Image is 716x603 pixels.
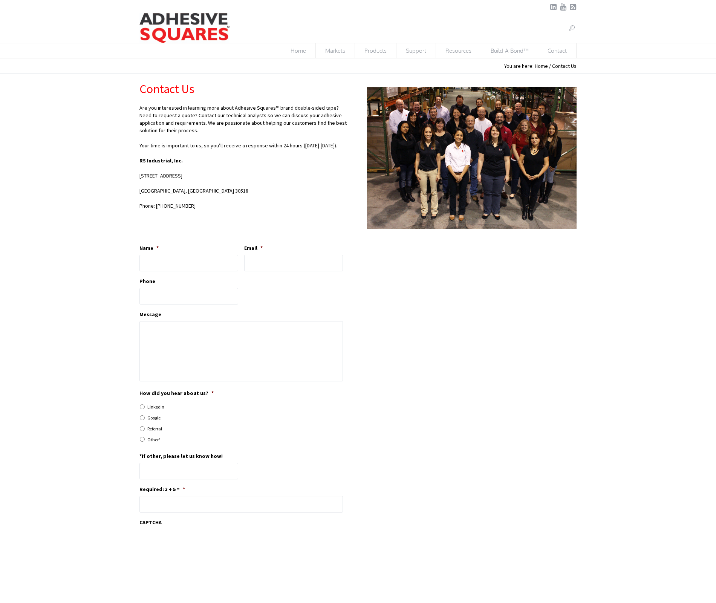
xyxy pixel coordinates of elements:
[139,13,229,43] img: Adhesive Squares™
[139,390,214,396] label: How did you hear about us?
[139,486,185,493] label: Required: 3 + 5 =
[552,63,577,69] span: Contact Us
[535,63,548,69] a: Home
[139,172,349,187] p: [STREET_ADDRESS]
[367,87,577,229] img: RS-Team_small.jpg
[244,245,263,251] label: Email
[396,43,436,58] span: Support
[549,3,557,11] a: LinkedIn
[559,3,567,11] a: YouTube
[147,415,161,421] label: Google
[147,436,161,443] label: Other*
[436,43,481,58] span: Resources
[139,187,349,202] p: [GEOGRAPHIC_DATA], [GEOGRAPHIC_DATA] 30518
[139,245,159,251] label: Name
[549,63,551,69] span: /
[355,43,396,58] span: Products
[139,519,162,526] label: CAPTCHA
[316,43,355,58] span: Markets
[147,425,162,432] label: Referral
[538,43,576,58] span: Contact
[139,81,349,96] h1: Contact Us
[281,43,315,58] span: Home
[139,142,349,157] p: Your time is important to us, so you’ll receive a response within 24 hours ([DATE]-[DATE]).
[139,104,349,142] p: Are you interested in learning more about Adhesive Squares™ brand double-sided tape? Need to requ...
[139,311,161,318] label: Message
[139,157,183,164] strong: RS Industrial, Inc.
[569,3,577,11] a: RSSFeed
[281,43,316,58] a: Home
[396,43,436,58] a: Support
[504,63,534,69] span: You are here:
[139,202,349,217] p: Phone: [PHONE_NUMBER]
[139,278,155,285] label: Phone
[139,453,223,459] label: *If other, please let us know how!
[147,404,164,410] label: LinkedIn
[481,43,538,58] a: Build-A-Bond™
